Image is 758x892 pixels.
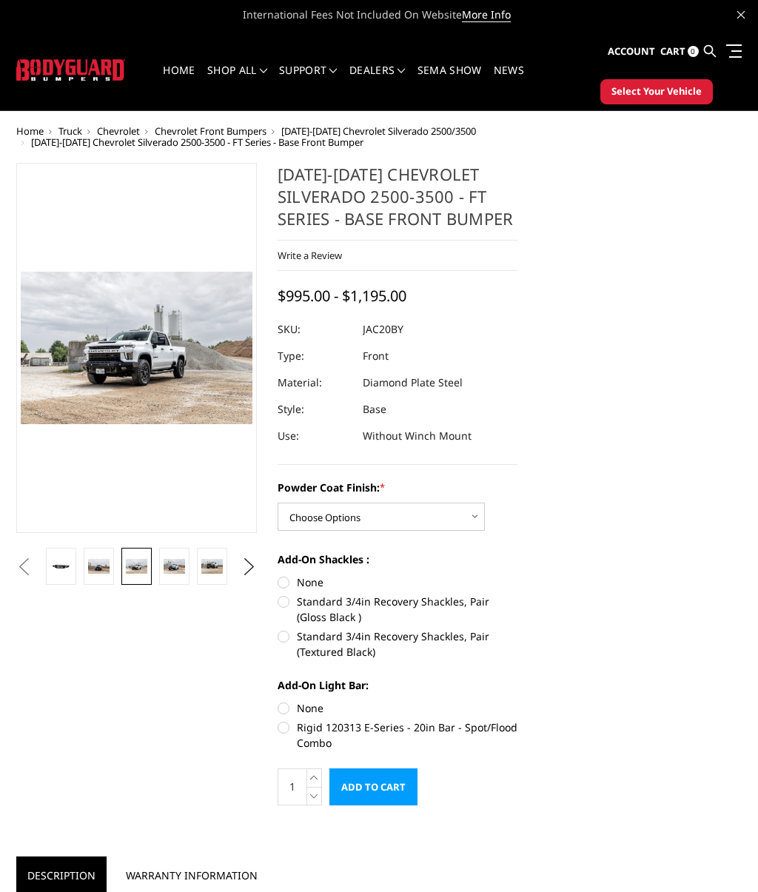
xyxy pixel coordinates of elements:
[16,163,257,533] a: 2020-2023 Chevrolet Silverado 2500-3500 - FT Series - Base Front Bumper
[329,768,417,805] input: Add to Cart
[58,124,82,138] a: Truck
[363,343,389,369] dd: Front
[13,556,35,578] button: Previous
[660,44,685,58] span: Cart
[278,316,352,343] dt: SKU:
[608,44,655,58] span: Account
[494,65,524,94] a: News
[278,628,518,660] label: Standard 3/4in Recovery Shackles, Pair (Textured Black)
[16,59,125,81] img: BODYGUARD BUMPERS
[278,343,352,369] dt: Type:
[281,124,476,138] a: [DATE]-[DATE] Chevrolet Silverado 2500/3500
[417,65,482,94] a: SEMA Show
[201,559,223,573] img: 2020-2023 Chevrolet Silverado 2500-3500 - FT Series - Base Front Bumper
[278,720,518,751] label: Rigid 120313 E-Series - 20in Bar - Spot/Flood Combo
[278,574,518,590] label: None
[278,249,342,262] a: Write a Review
[88,559,110,573] img: 2020-2023 Chevrolet Silverado 2500-3500 - FT Series - Base Front Bumper
[660,32,699,72] a: Cart 0
[278,163,518,241] h1: [DATE]-[DATE] Chevrolet Silverado 2500-3500 - FT Series - Base Front Bumper
[16,124,44,138] a: Home
[278,396,352,423] dt: Style:
[363,423,472,449] dd: Without Winch Mount
[278,286,406,306] span: $995.00 - $1,195.00
[238,556,261,578] button: Next
[363,396,386,423] dd: Base
[164,559,185,573] img: 2020-2023 Chevrolet Silverado 2500-3500 - FT Series - Base Front Bumper
[278,700,518,716] label: None
[363,316,403,343] dd: JAC20BY
[126,559,147,573] img: 2020-2023 Chevrolet Silverado 2500-3500 - FT Series - Base Front Bumper
[688,46,699,57] span: 0
[600,79,713,104] button: Select Your Vehicle
[278,551,518,567] label: Add-On Shackles :
[155,124,266,138] a: Chevrolet Front Bumpers
[278,480,518,495] label: Powder Coat Finish:
[278,677,518,693] label: Add-On Light Bar:
[31,135,363,149] span: [DATE]-[DATE] Chevrolet Silverado 2500-3500 - FT Series - Base Front Bumper
[608,32,655,72] a: Account
[462,7,511,22] a: More Info
[279,65,338,94] a: Support
[278,423,352,449] dt: Use:
[278,594,518,625] label: Standard 3/4in Recovery Shackles, Pair (Gloss Black )
[278,369,352,396] dt: Material:
[97,124,140,138] a: Chevrolet
[163,65,195,94] a: Home
[611,84,702,99] span: Select Your Vehicle
[349,65,406,94] a: Dealers
[363,369,463,396] dd: Diamond Plate Steel
[207,65,267,94] a: shop all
